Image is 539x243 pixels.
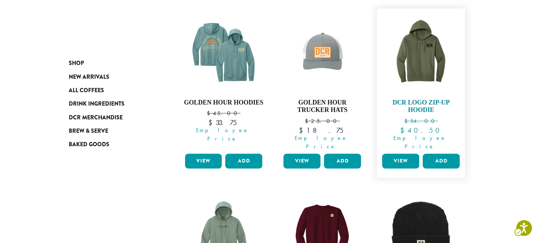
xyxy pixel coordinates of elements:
img: DCR-SS-Golden-Hour-Trucker-Hat-Marigold-Patch-1200x1200-Web-e1744312436823.png [282,12,363,93]
span: $ [299,126,306,135]
bdi: 40.50 [400,126,442,135]
button: Add [324,154,361,168]
h4: Golden Hour Trucker Hats [282,99,363,114]
img: DCR-SS-Golden-Hour-Hoodie-Eucalyptus-Blue-1200x1200-Web-e1744312709309.png [183,12,264,93]
a: Shop [69,57,153,70]
span: Baked Goods [69,140,109,149]
a: All Coffees [69,84,153,97]
bdi: 54.00 [404,117,438,125]
a: View [283,154,320,168]
span: Shop [69,59,84,68]
bdi: 18.75 [299,126,346,135]
button: Add [423,154,460,168]
bdi: 33.75 [208,118,239,127]
a: New Arrivals [69,70,153,83]
span: $ [305,117,311,125]
span: Employee Price [378,134,461,151]
span: $ [400,126,407,135]
span: $ [207,109,213,117]
a: DCR Merchandise [69,111,153,124]
span: $ [208,118,215,127]
span: Employee Price [180,126,264,143]
a: DCR Logo Zip-Up Hoodie $54.00 $40.50 Employee Price [380,12,461,151]
a: Brew & Serve [69,124,153,138]
a: Baked Goods [69,138,153,151]
span: $ [404,117,410,125]
span: DCR Merchandise [69,113,123,122]
div: Page Menu [69,57,153,152]
a: Golden Hour Hoodies $45.00 $33.75 Employee Price [183,12,264,151]
a: Drink Ingredients [69,97,153,111]
span: Brew & Serve [69,127,108,136]
span: Employee Price [279,134,363,151]
a: View [382,154,419,168]
a: View [185,154,222,168]
h4: Golden Hour Hoodies [183,99,264,107]
a: Golden Hour Trucker Hats $25.00 $18.75 Employee Price [282,12,363,151]
span: All Coffees [69,86,104,95]
span: New Arrivals [69,73,109,82]
img: DCR-Dillanos-Zip-Up-Hoodie-Military-Green.png [380,12,461,93]
bdi: 25.00 [305,117,340,125]
bdi: 45.00 [207,109,240,117]
h4: DCR Logo Zip-Up Hoodie [380,99,461,114]
span: Drink Ingredients [69,100,124,108]
button: Add [225,154,262,168]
